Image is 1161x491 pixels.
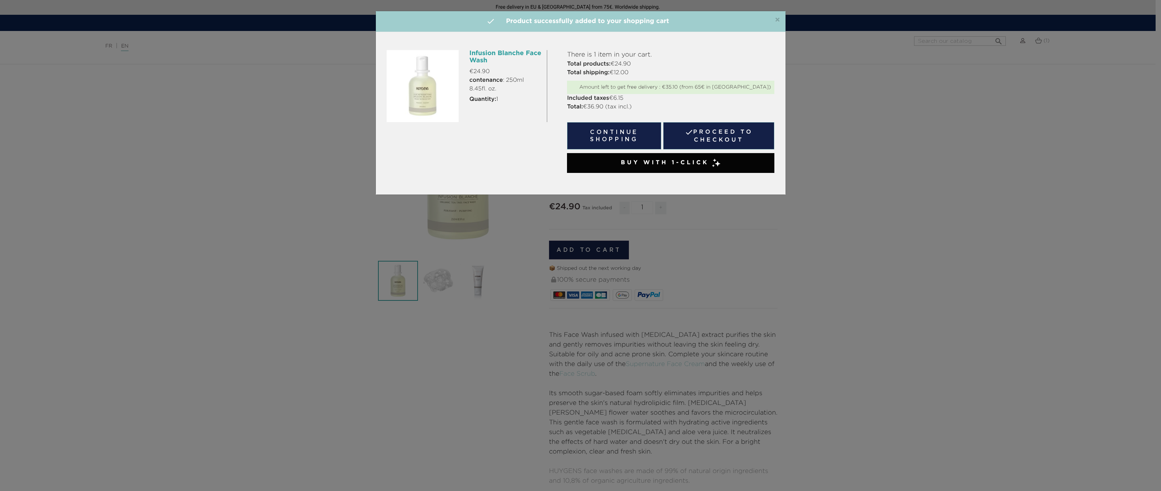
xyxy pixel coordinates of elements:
div: Amount left to get free delivery : €35.10 (from 65€ in [GEOGRAPHIC_DATA]) [571,84,771,90]
strong: Total products: [567,61,611,67]
p: 1 [469,95,541,104]
a: Proceed to checkout [663,122,775,149]
button: Close [775,16,780,24]
strong: Quantity: [469,97,496,102]
p: €12.00 [567,68,774,77]
p: €24.90 [567,60,774,68]
p: €6.15 [567,94,774,103]
p: €24.90 [469,67,541,76]
h6: Infusion Blanche Face Wash [469,50,541,64]
p: €36.90 (tax incl.) [567,103,774,111]
span: × [775,16,780,24]
p: There is 1 item in your cart. [567,50,774,60]
strong: Total: [567,104,583,110]
span: : 250ml 8.45fl. oz. [469,76,541,93]
strong: contenance [469,77,503,83]
strong: Total shipping: [567,70,609,76]
strong: Included taxes [567,95,609,101]
i:  [486,17,495,26]
h4: Product successfully added to your shopping cart [381,17,780,26]
button: Continue shopping [567,122,661,149]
